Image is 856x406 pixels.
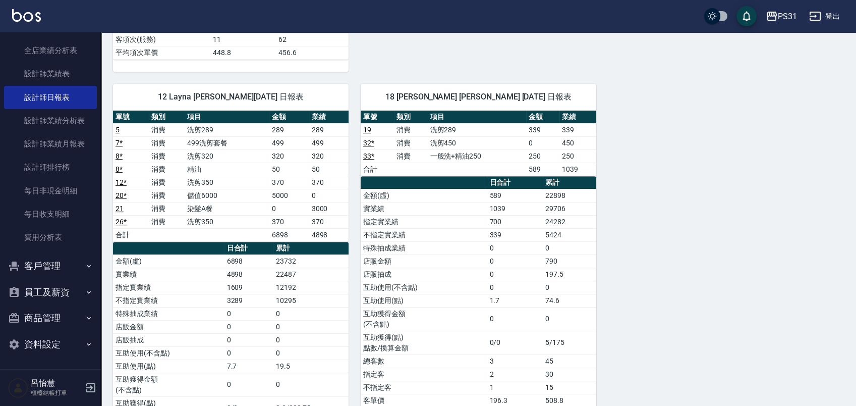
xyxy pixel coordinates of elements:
[113,373,224,396] td: 互助獲得金額 (不含點)
[543,281,596,294] td: 0
[31,388,82,397] p: 櫃檯結帳打單
[363,126,371,134] a: 19
[543,241,596,255] td: 0
[113,111,149,124] th: 單號
[224,360,273,373] td: 7.7
[276,46,349,59] td: 456.6
[543,215,596,228] td: 24282
[149,111,185,124] th: 類別
[4,86,97,109] a: 設計師日報表
[543,354,596,368] td: 45
[113,333,224,346] td: 店販抽成
[269,228,309,241] td: 6898
[487,202,542,215] td: 1039
[309,202,349,215] td: 3000
[428,111,526,124] th: 項目
[113,320,224,333] td: 店販金額
[149,176,185,189] td: 消費
[113,268,224,281] td: 實業績
[149,215,185,228] td: 消費
[361,255,487,268] td: 店販金額
[526,149,559,163] td: 250
[185,111,269,124] th: 項目
[309,111,349,124] th: 業績
[428,149,526,163] td: 一般洗+精油250
[269,176,309,189] td: 370
[185,149,269,163] td: 洗剪320
[224,320,273,333] td: 0
[487,294,542,307] td: 1.7
[309,149,349,163] td: 320
[4,109,97,132] a: 設計師業績分析表
[361,111,596,176] table: a dense table
[224,294,273,307] td: 3289
[149,149,185,163] td: 消費
[361,331,487,354] td: 互助獲得(點) 點數/換算金額
[361,241,487,255] td: 特殊抽成業績
[309,123,349,136] td: 289
[4,253,97,279] button: 客戶管理
[543,331,596,354] td: 5/175
[778,10,797,23] div: PS31
[487,255,542,268] td: 0
[361,368,487,381] td: 指定客
[185,215,269,228] td: 洗剪350
[526,163,559,176] td: 589
[487,215,542,228] td: 700
[559,111,596,124] th: 業績
[269,189,309,202] td: 5000
[526,123,559,136] td: 339
[4,132,97,156] a: 設計師業績月報表
[361,202,487,215] td: 實業績
[273,360,349,373] td: 19.5
[361,215,487,228] td: 指定實業績
[273,307,349,320] td: 0
[113,346,224,360] td: 互助使用(不含點)
[736,6,757,26] button: save
[113,33,210,46] td: 客項次(服務)
[543,202,596,215] td: 29706
[309,136,349,149] td: 499
[269,111,309,124] th: 金額
[4,179,97,202] a: 每日非現金明細
[185,136,269,149] td: 499洗剪套餐
[269,202,309,215] td: 0
[113,228,149,241] td: 合計
[8,378,28,398] img: Person
[113,111,349,242] table: a dense table
[559,136,596,149] td: 450
[361,163,394,176] td: 合計
[224,333,273,346] td: 0
[361,281,487,294] td: 互助使用(不含點)
[113,294,224,307] td: 不指定實業績
[309,215,349,228] td: 370
[487,307,542,331] td: 0
[4,62,97,85] a: 設計師業績表
[149,163,185,176] td: 消費
[224,242,273,255] th: 日合計
[269,163,309,176] td: 50
[273,294,349,307] td: 10295
[185,163,269,176] td: 精油
[526,111,559,124] th: 金額
[224,307,273,320] td: 0
[428,123,526,136] td: 洗剪289
[273,268,349,281] td: 22487
[224,268,273,281] td: 4898
[224,373,273,396] td: 0
[4,202,97,226] a: 每日收支明細
[361,294,487,307] td: 互助使用(點)
[543,255,596,268] td: 790
[361,189,487,202] td: 金額(虛)
[116,126,120,134] a: 5
[113,281,224,294] td: 指定實業績
[273,320,349,333] td: 0
[210,33,276,46] td: 11
[543,228,596,241] td: 5424
[543,368,596,381] td: 30
[4,39,97,62] a: 全店業績分析表
[273,255,349,268] td: 23732
[361,268,487,281] td: 店販抽成
[361,381,487,394] td: 不指定客
[762,6,801,27] button: PS31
